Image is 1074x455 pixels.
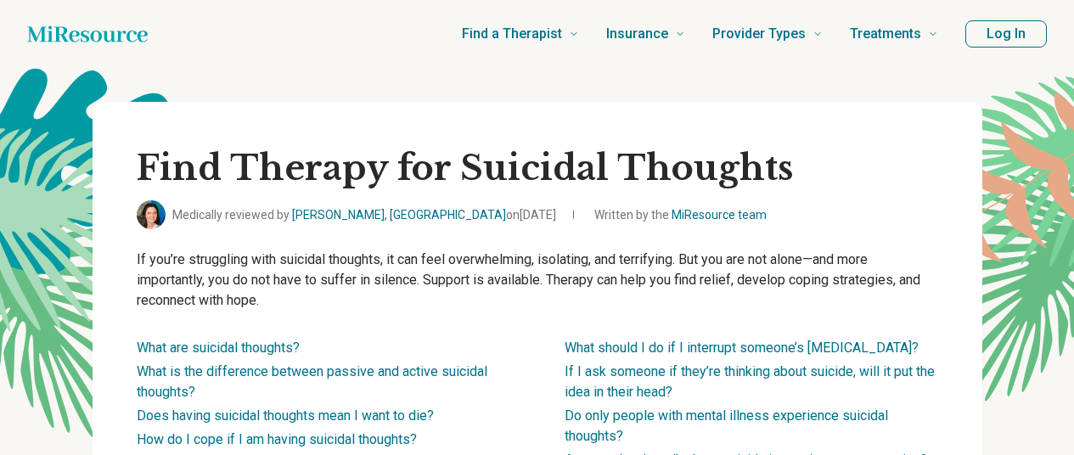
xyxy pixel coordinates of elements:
[594,206,767,224] span: Written by the
[137,340,300,356] a: What are suicidal thoughts?
[606,22,668,46] span: Insurance
[137,250,938,311] p: If you’re struggling with suicidal thoughts, it can feel overwhelming, isolating, and terrifying....
[137,407,434,424] a: Does having suicidal thoughts mean I want to die?
[565,340,919,356] a: What should I do if I interrupt someone’s [MEDICAL_DATA]?
[712,22,806,46] span: Provider Types
[850,22,921,46] span: Treatments
[137,431,417,447] a: How do I cope if I am having suicidal thoughts?
[565,363,935,400] a: If I ask someone if they’re thinking about suicide, will it put the idea in their head?
[27,17,148,51] a: Home page
[506,208,556,222] span: on [DATE]
[137,146,938,190] h1: Find Therapy for Suicidal Thoughts
[137,363,487,400] a: What is the difference between passive and active suicidal thoughts?
[565,407,888,444] a: Do only people with mental illness experience suicidal thoughts?
[292,208,506,222] a: [PERSON_NAME], [GEOGRAPHIC_DATA]
[672,208,767,222] a: MiResource team
[172,206,556,224] span: Medically reviewed by
[462,22,562,46] span: Find a Therapist
[965,20,1047,48] button: Log In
